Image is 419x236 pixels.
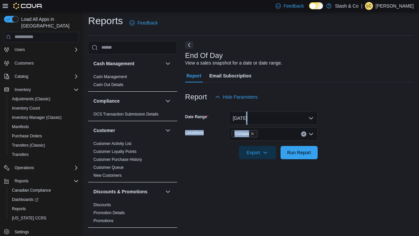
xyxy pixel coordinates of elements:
a: OCS Transaction Submission Details [93,112,159,117]
span: Customers [15,61,34,66]
button: Remove Oshawa from selection in this group [250,132,254,136]
span: LC [366,2,371,10]
label: Locations [185,130,204,135]
button: Transfers (Classic) [7,141,81,150]
button: Transfers [7,150,81,159]
span: Run Report [287,149,311,156]
div: Discounts & Promotions [88,201,177,227]
h3: End Of Day [185,52,223,60]
span: Load All Apps in [GEOGRAPHIC_DATA] [19,16,79,29]
span: Feedback [284,3,304,9]
span: Purchase Orders [12,133,42,139]
span: Inventory [15,87,31,92]
span: Canadian Compliance [9,186,79,194]
span: Inventory Count [9,104,79,112]
h1: Reports [88,14,123,27]
a: Inventory Count [9,104,43,112]
span: Hide Parameters [223,94,258,100]
a: Dashboards [7,195,81,204]
a: Adjustments (Classic) [9,95,53,103]
button: Inventory Manager (Classic) [7,113,81,122]
a: Customer Purchase History [93,157,142,162]
div: Lindsay Crosmas [365,2,373,10]
span: Transfers (Classic) [12,143,45,148]
span: Report [186,69,201,82]
span: Settings [15,229,29,235]
input: Dark Mode [309,2,323,9]
span: Settings [12,227,79,236]
h3: Compliance [93,98,120,104]
span: Transfers (Classic) [9,141,79,149]
a: Purchase Orders [9,132,45,140]
p: | [361,2,362,10]
button: Reports [12,177,31,185]
button: Cash Management [164,60,172,68]
span: Purchase Orders [9,132,79,140]
p: [PERSON_NAME] [376,2,414,10]
span: Inventory Manager (Classic) [12,115,62,120]
a: Transfers (Classic) [9,141,48,149]
button: Adjustments (Classic) [7,94,81,104]
div: Compliance [88,110,177,121]
a: Cash Management [93,74,127,79]
span: Users [15,47,25,52]
button: Reports [1,176,81,186]
div: View a sales snapshot for a date or date range. [185,60,282,67]
div: Customer [88,140,177,182]
span: Manifests [12,124,29,129]
h3: Report [185,93,207,101]
button: Customers [1,58,81,68]
span: Inventory Manager (Classic) [9,114,79,121]
button: [DATE] [229,112,318,125]
a: Transfers [9,151,31,159]
a: Settings [12,228,31,236]
span: Washington CCRS [9,214,79,222]
span: Operations [12,164,79,172]
span: Dashboards [9,196,79,204]
button: [US_STATE] CCRS [7,213,81,223]
span: Transfers [9,151,79,159]
button: Inventory [1,85,81,94]
a: Feedback [127,16,160,29]
span: Feedback [137,20,158,26]
button: Export [239,146,276,159]
a: Cash Out Details [93,82,124,87]
span: Reports [12,177,79,185]
a: Canadian Compliance [9,186,54,194]
button: Customer [93,127,163,134]
button: Customer [164,126,172,134]
span: [US_STATE] CCRS [12,215,46,221]
a: Customer Queue [93,165,124,170]
button: Inventory [12,86,33,94]
span: Oshawa [232,130,257,137]
span: Adjustments (Classic) [12,96,50,102]
span: Customers [12,59,79,67]
a: Discounts [93,203,111,207]
span: Users [12,46,79,54]
div: Cash Management [88,73,177,91]
span: Transfers [12,152,28,157]
a: Customer Activity List [93,141,131,146]
span: Catalog [12,72,79,80]
button: Clear input [301,131,306,137]
span: Reports [9,205,79,213]
button: Run Report [281,146,318,159]
button: Reports [7,204,81,213]
button: Purchase Orders [7,131,81,141]
span: Oshawa [235,130,249,137]
a: Promotion Details [93,211,125,215]
a: Dashboards [9,196,41,204]
a: Reports [9,205,28,213]
span: Email Subscription [209,69,251,82]
button: Hide Parameters [212,90,260,104]
button: Inventory Count [7,104,81,113]
button: Compliance [164,97,172,105]
a: Customer Loyalty Points [93,149,136,154]
button: Catalog [1,72,81,81]
button: Manifests [7,122,81,131]
a: [US_STATE] CCRS [9,214,49,222]
span: Canadian Compliance [12,188,51,193]
span: Adjustments (Classic) [9,95,79,103]
button: Operations [12,164,37,172]
span: Export [243,146,272,159]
